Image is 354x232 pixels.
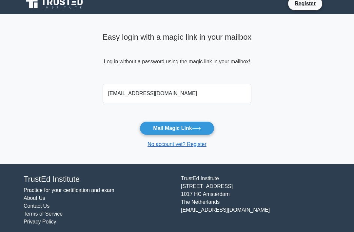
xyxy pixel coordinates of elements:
[103,84,251,103] input: Email
[24,175,173,184] h4: TrustEd Institute
[177,175,334,226] div: TrustEd Institute [STREET_ADDRESS] 1017 HC Amsterdam The Netherlands [EMAIL_ADDRESS][DOMAIN_NAME]
[24,211,63,217] a: Terms of Service
[24,195,45,201] a: About Us
[24,187,114,193] a: Practice for your certification and exam
[103,30,251,81] div: Log in without a password using the magic link in your mailbox!
[147,141,206,147] a: No account yet? Register
[24,219,56,224] a: Privacy Policy
[24,203,49,209] a: Contact Us
[140,121,214,135] button: Mail Magic Link
[103,32,251,42] h4: Easy login with a magic link in your mailbox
